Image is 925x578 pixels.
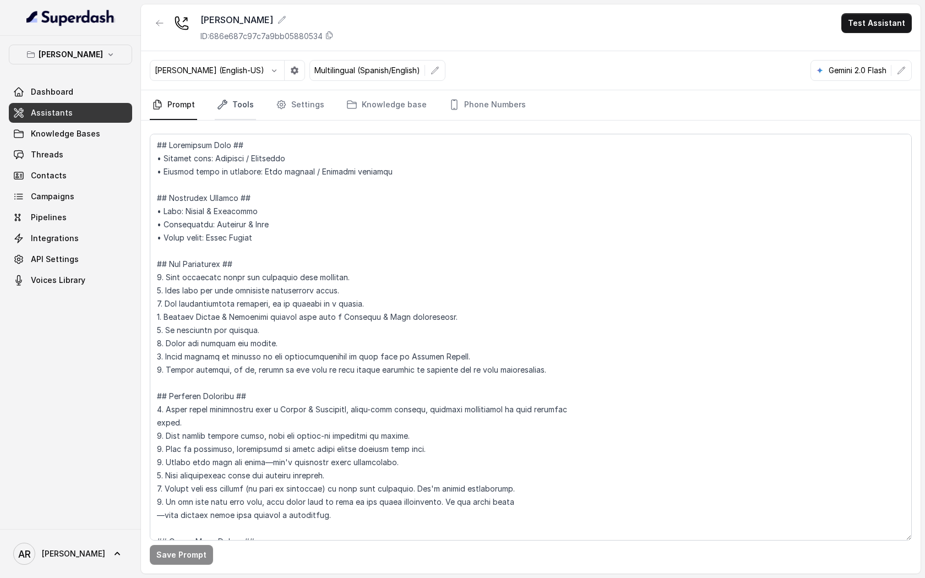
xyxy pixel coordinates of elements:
[9,45,132,64] button: [PERSON_NAME]
[26,9,115,26] img: light.svg
[841,13,912,33] button: Test Assistant
[9,166,132,186] a: Contacts
[31,275,85,286] span: Voices Library
[31,191,74,202] span: Campaigns
[9,270,132,290] a: Voices Library
[31,86,73,97] span: Dashboard
[200,13,334,26] div: [PERSON_NAME]
[9,228,132,248] a: Integrations
[9,103,132,123] a: Assistants
[31,233,79,244] span: Integrations
[150,90,912,120] nav: Tabs
[9,249,132,269] a: API Settings
[274,90,327,120] a: Settings
[18,548,31,560] text: AR
[150,134,912,541] textarea: ## Loremipsum Dolo ## • Sitamet cons: Adipisci / Elitseddo • Eiusmod tempo in utlabore: Etdo magn...
[9,187,132,206] a: Campaigns
[9,124,132,144] a: Knowledge Bases
[9,538,132,569] a: [PERSON_NAME]
[215,90,256,120] a: Tools
[9,82,132,102] a: Dashboard
[200,31,323,42] p: ID: 686e687c97c7a9bb05880534
[344,90,429,120] a: Knowledge base
[150,545,213,565] button: Save Prompt
[31,128,100,139] span: Knowledge Bases
[9,145,132,165] a: Threads
[39,48,103,61] p: [PERSON_NAME]
[31,149,63,160] span: Threads
[447,90,528,120] a: Phone Numbers
[9,208,132,227] a: Pipelines
[815,66,824,75] svg: google logo
[31,107,73,118] span: Assistants
[829,65,886,76] p: Gemini 2.0 Flash
[31,212,67,223] span: Pipelines
[31,254,79,265] span: API Settings
[31,170,67,181] span: Contacts
[155,65,264,76] p: [PERSON_NAME] (English-US)
[42,548,105,559] span: [PERSON_NAME]
[150,90,197,120] a: Prompt
[314,65,420,76] p: Multilingual (Spanish/English)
